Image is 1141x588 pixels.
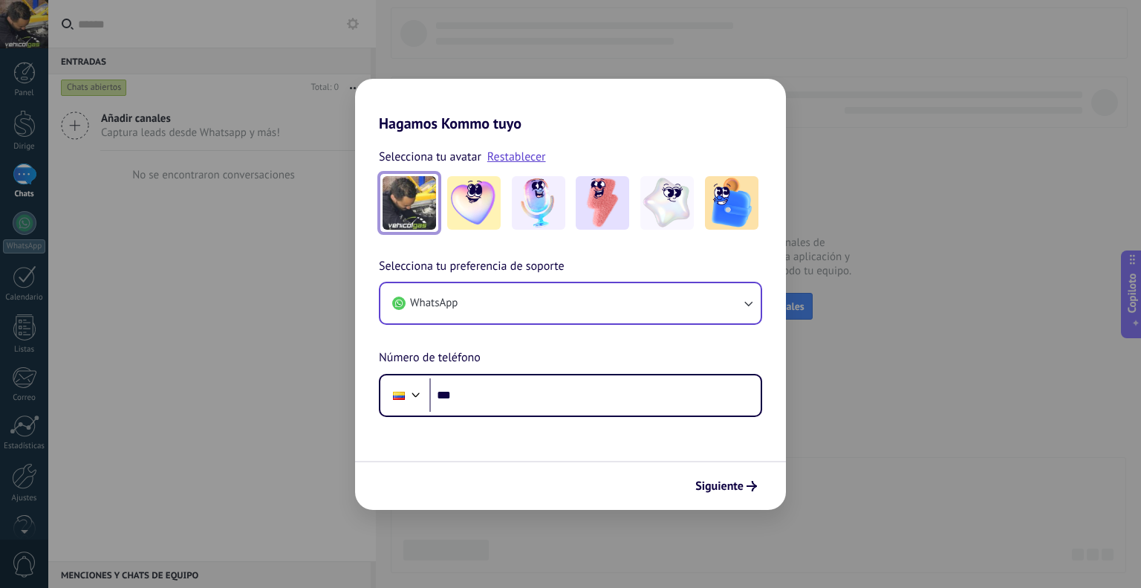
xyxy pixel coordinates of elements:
font: Selecciona tu avatar [379,149,481,164]
img: -1.jpeg [447,176,501,230]
img: -2.jpeg [512,176,565,230]
font: Número de teléfono [379,350,481,365]
font: WhatsApp [410,296,458,310]
font: Hagamos Kommo tuyo [379,114,521,133]
font: Siguiente [695,479,744,494]
img: -5.jpeg [705,176,758,230]
div: Colombia: +57 [385,380,413,411]
img: -3.jpeg [576,176,629,230]
a: Restablecer [487,149,546,164]
button: Siguiente [689,474,764,499]
button: WhatsApp [380,283,761,323]
font: Selecciona tu preferencia de soporte [379,259,565,274]
img: -4.jpeg [640,176,694,230]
